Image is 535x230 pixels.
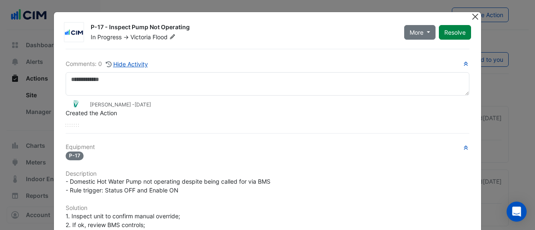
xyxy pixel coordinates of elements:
button: More [404,25,436,40]
button: Hide Activity [105,59,148,69]
span: More [410,28,423,37]
span: Flood [153,33,177,41]
h6: Description [66,170,469,177]
button: Resolve [439,25,471,40]
div: Open Intercom Messenger [507,202,527,222]
h6: Solution [66,205,469,212]
h6: Equipment [66,144,469,151]
small: [PERSON_NAME] - [90,101,151,109]
div: P-17 - Inspect Pump Not Operating [91,23,394,33]
span: In Progress [91,33,122,40]
span: 2025-08-13 12:22:55 [135,101,151,108]
img: NTMA [66,99,87,109]
span: Created the Action [66,109,117,116]
span: - Domestic Hot Water Pump not operating despite being called for via BMS - Rule trigger: Status O... [66,178,270,194]
button: Close [471,12,479,21]
span: Victoria [130,33,151,40]
span: P-17 [66,152,84,160]
span: -> [123,33,129,40]
div: Comments: 0 [66,59,148,69]
img: CIM [64,28,84,37]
